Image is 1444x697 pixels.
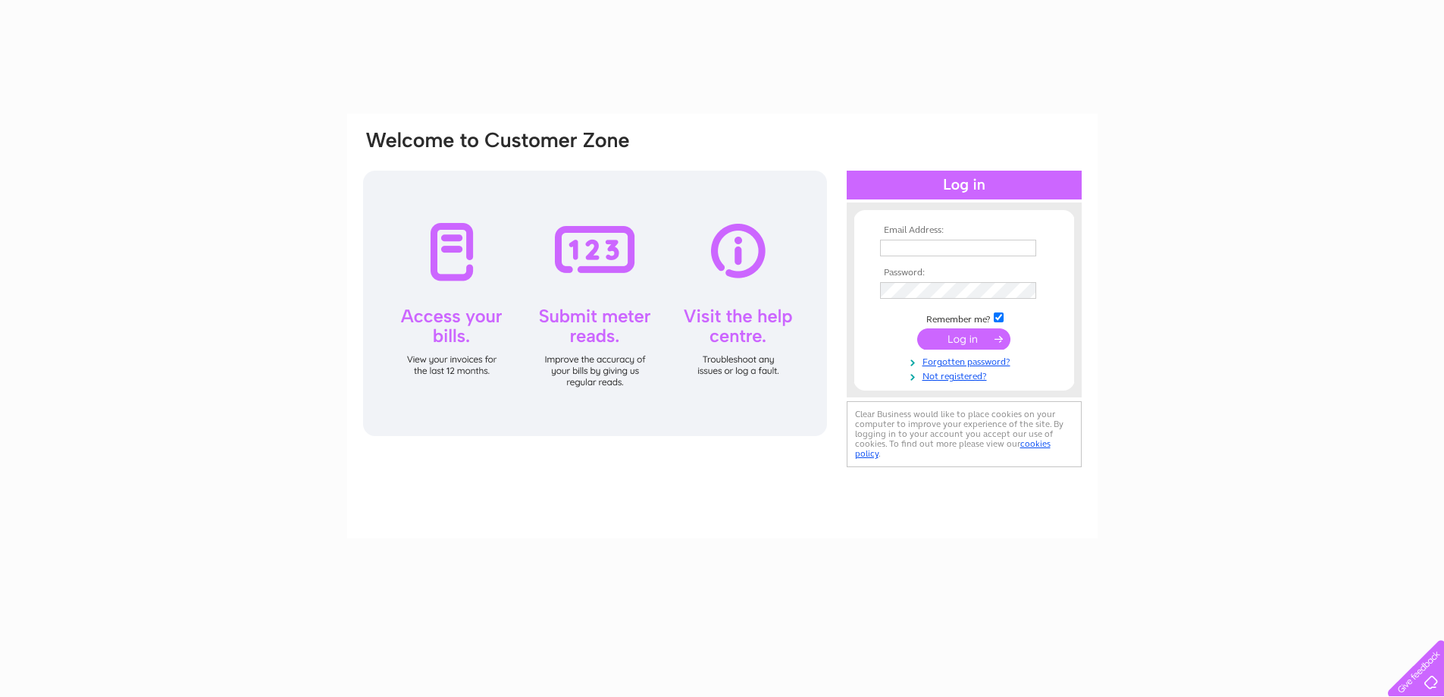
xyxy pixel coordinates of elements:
[855,438,1051,459] a: cookies policy
[876,310,1052,325] td: Remember me?
[880,353,1052,368] a: Forgotten password?
[917,328,1010,350] input: Submit
[876,268,1052,278] th: Password:
[847,401,1082,467] div: Clear Business would like to place cookies on your computer to improve your experience of the sit...
[880,368,1052,382] a: Not registered?
[876,225,1052,236] th: Email Address:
